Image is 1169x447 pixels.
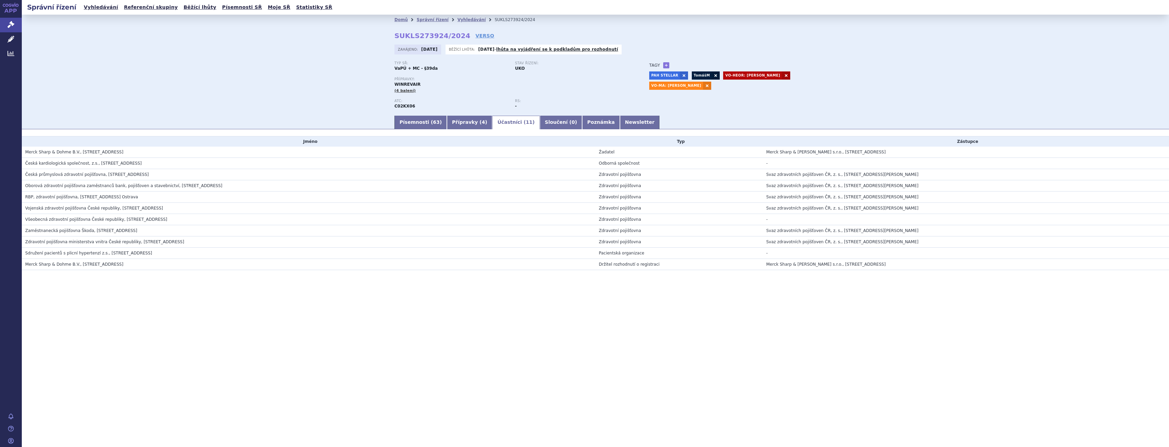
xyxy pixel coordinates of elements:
span: - [766,251,767,255]
a: VO-HEOR: [PERSON_NAME] [723,71,782,80]
a: Moje SŘ [266,3,292,12]
span: Merck Sharp & [PERSON_NAME] s.r.o., [STREET_ADDRESS] [766,262,886,267]
p: Typ SŘ: [394,61,508,65]
a: Vyhledávání [82,3,120,12]
a: VERSO [476,32,494,39]
span: Všeobecná zdravotní pojišťovna České republiky, Orlická 2020/4, Praha 3 [25,217,167,222]
span: (4 balení) [394,88,416,93]
strong: SUKLS273924/2024 [394,32,470,40]
span: Merck Sharp & Dohme B.V., Waarderweg 39, Haarlem, NL [25,262,123,267]
span: Žadatel [599,150,614,154]
a: Vyhledávání [457,17,486,22]
span: Běžící lhůta: [449,47,477,52]
p: RS: [515,99,629,103]
span: Zdravotní pojišťovna [599,195,641,199]
span: 0 [572,119,575,125]
li: SUKLS273924/2024 [495,15,544,25]
h3: Tagy [649,61,660,69]
span: RBP, zdravotní pojišťovna, Michálkovická 967/108, Slezská Ostrava [25,195,138,199]
span: Zdravotní pojišťovna ministerstva vnitra České republiky, Vinohradská 2577/178, Praha 3 - Vinohra... [25,239,184,244]
a: Poznámka [582,116,620,129]
a: Statistiky SŘ [294,3,334,12]
span: Svaz zdravotních pojišťoven ČR, z. s., [STREET_ADDRESS][PERSON_NAME] [766,206,918,211]
span: Česká kardiologická společnost, z.s., Netroufalky 814/6b, Brno Bohunice, CZ [25,161,142,166]
span: Držitel rozhodnutí o registraci [599,262,659,267]
span: - [766,161,767,166]
p: Přípravky: [394,77,636,81]
span: Zdravotní pojišťovna [599,228,641,233]
span: Zaměstnanecká pojišťovna Škoda, Husova 302, Mladá Boleslav [25,228,137,233]
span: WINREVAIR [394,82,421,87]
span: Zdravotní pojišťovna [599,172,641,177]
h2: Správní řízení [22,2,82,12]
a: Sloučení (0) [540,116,582,129]
span: Svaz zdravotních pojišťoven ČR, z. s., [STREET_ADDRESS][PERSON_NAME] [766,239,918,244]
span: Odborná společnost [599,161,640,166]
a: + [663,62,669,68]
strong: VaPÚ + MC - §39da [394,66,438,71]
span: Zdravotní pojišťovna [599,239,641,244]
span: Zdravotní pojišťovna [599,217,641,222]
strong: [DATE] [421,47,438,52]
span: Svaz zdravotních pojišťoven ČR, z. s., [STREET_ADDRESS][PERSON_NAME] [766,195,918,199]
span: Merck Sharp & Dohme B.V., Waarderweg 39, Haarlem, NL [25,150,123,154]
a: Přípravky (4) [447,116,492,129]
span: Zahájeno: [398,47,419,52]
span: Oborová zdravotní pojišťovna zaměstnanců bank, pojišťoven a stavebnictví, Roškotova 1225/1, Praha 4 [25,183,222,188]
a: VO-MA: [PERSON_NAME] [649,82,703,90]
span: Sdružení pacientů s plicní hypertenzí z.s., Bělehradská 7/13, Praha 4 Nusle, CZ [25,251,152,255]
span: 4 [482,119,485,125]
a: Newsletter [620,116,660,129]
th: Typ [595,136,763,147]
a: Běžící lhůty [182,3,218,12]
span: 63 [433,119,439,125]
strong: UKO [515,66,525,71]
p: - [478,47,618,52]
a: Domů [394,17,408,22]
span: Merck Sharp & [PERSON_NAME] s.r.o., [STREET_ADDRESS] [766,150,886,154]
a: Referenční skupiny [122,3,180,12]
span: Pacientská organizace [599,251,644,255]
a: Účastníci (11) [492,116,540,129]
a: Písemnosti (63) [394,116,447,129]
th: Jméno [22,136,595,147]
a: Písemnosti SŘ [220,3,264,12]
th: Zástupce [763,136,1169,147]
span: Svaz zdravotních pojišťoven ČR, z. s., [STREET_ADDRESS][PERSON_NAME] [766,172,918,177]
p: Stav řízení: [515,61,629,65]
span: Zdravotní pojišťovna [599,206,641,211]
span: Česká průmyslová zdravotní pojišťovna, Jeremenkova 161/11, Ostrava - Vítkovice [25,172,149,177]
strong: - [515,104,517,109]
a: TomášM [692,71,712,80]
span: 11 [526,119,532,125]
span: - [766,217,767,222]
span: Vojenská zdravotní pojišťovna České republiky, Drahobejlova 1404/4, Praha 9 [25,206,163,211]
span: Svaz zdravotních pojišťoven ČR, z. s., [STREET_ADDRESS][PERSON_NAME] [766,183,918,188]
p: ATC: [394,99,508,103]
strong: SOTATERCEPT [394,104,415,109]
span: Zdravotní pojišťovna [599,183,641,188]
a: Správní řízení [417,17,449,22]
strong: [DATE] [478,47,495,52]
a: PAH STELLAR [649,71,680,80]
span: Svaz zdravotních pojišťoven ČR, z. s., [STREET_ADDRESS][PERSON_NAME] [766,228,918,233]
a: lhůta na vyjádření se k podkladům pro rozhodnutí [496,47,618,52]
